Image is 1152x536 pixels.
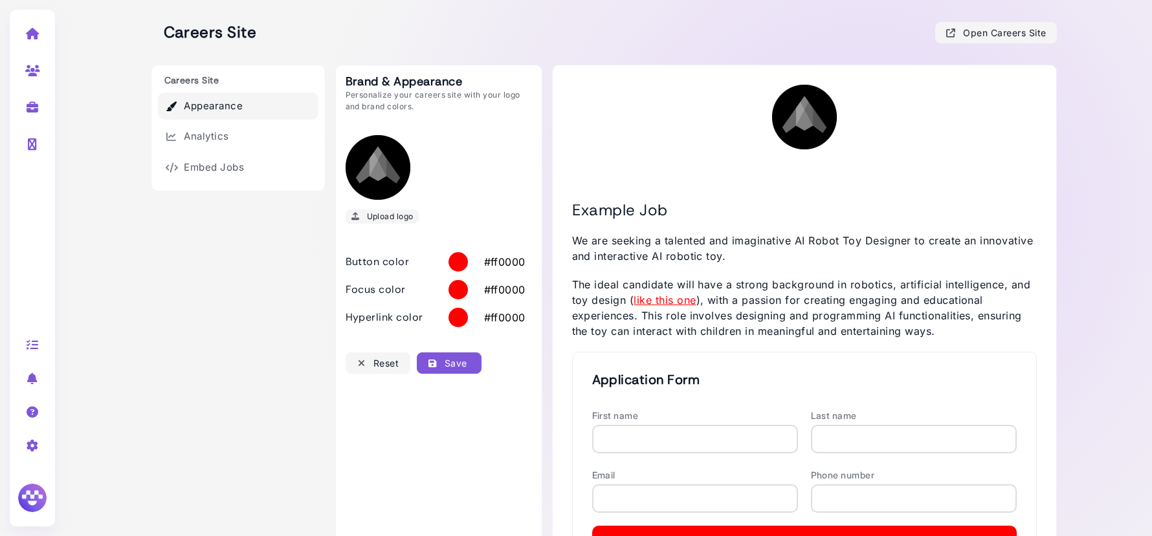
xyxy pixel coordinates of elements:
[151,23,257,42] h2: Careers Site
[346,255,410,268] h3: Button color
[351,209,414,223] div: Upload logo
[572,201,1037,220] h2: Example Job
[158,154,318,182] a: Embed Jobs
[811,410,857,421] label: Last name
[346,283,406,295] h3: Focus color
[356,356,399,370] div: Reset
[811,469,875,480] label: Phone number
[346,135,410,200] img: Logo
[592,372,1017,387] h2: Application Form
[346,89,532,113] p: Personalize your careers site with your logo and brand colors.
[158,75,318,86] h3: Careers Site
[417,352,482,374] button: Save
[935,22,1057,43] button: Open Careers Site
[16,482,49,514] img: Megan
[438,252,526,272] label: #ff0000
[346,209,419,224] button: Upload logo
[772,85,837,149] img: Logo
[427,356,467,370] div: Save
[346,75,532,89] h2: Brand & Appearance
[438,308,526,327] label: #ff0000
[438,280,526,299] label: #ff0000
[346,311,423,323] h3: Hyperlink color
[946,26,1047,39] div: Open Careers Site
[592,469,615,480] label: Email
[592,410,639,421] label: First name
[572,277,1037,339] p: The ideal candidate will have a strong background in robotics, artificial intelligence, and toy d...
[634,294,696,306] a: like this one
[158,92,318,120] a: Appearance
[346,352,410,374] button: Reset
[572,233,1037,264] p: We are seeking a talented and imaginative AI Robot Toy Designer to create an innovative and inter...
[158,123,318,151] a: Analytics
